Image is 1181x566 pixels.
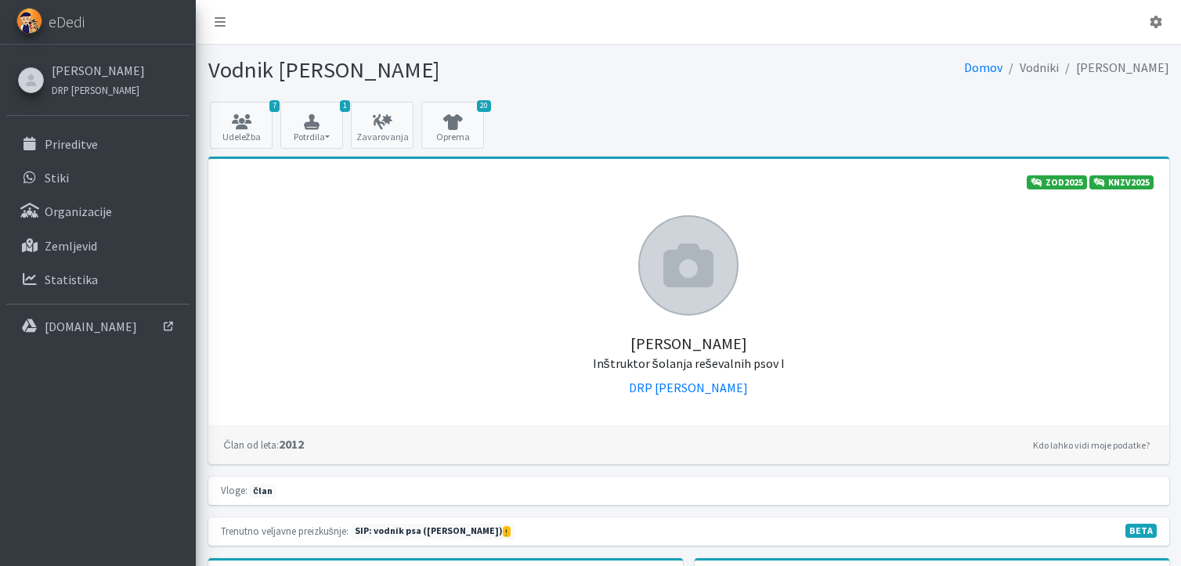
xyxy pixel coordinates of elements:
p: Zemljevid [45,238,97,254]
a: Kdo lahko vidi moje podatke? [1029,436,1154,455]
a: [PERSON_NAME] [52,61,145,80]
a: Statistika [6,264,190,295]
a: Stiki [6,162,190,193]
p: Stiki [45,170,69,186]
h1: Vodnik [PERSON_NAME] [208,56,683,84]
a: Domov [964,59,1002,75]
p: Prireditve [45,136,98,152]
li: [PERSON_NAME] [1059,56,1169,79]
span: 1 [340,100,350,112]
p: Organizacije [45,204,112,219]
p: Statistika [45,272,98,287]
span: Kmalu preteče [503,526,511,537]
p: [DOMAIN_NAME] [45,319,137,334]
small: Vloge: [221,484,247,496]
small: Trenutno veljavne preizkušnje: [221,525,349,537]
small: DRP [PERSON_NAME] [52,84,139,96]
a: [DOMAIN_NAME] [6,311,190,342]
strong: 2012 [224,436,304,452]
h5: [PERSON_NAME] [224,315,1154,372]
a: Zemljevid [6,230,190,261]
a: KNZV2025 [1089,175,1154,189]
a: Prireditve [6,128,190,160]
img: eDedi [16,8,42,34]
li: Vodniki [1002,56,1059,79]
small: Član od leta: [224,438,279,451]
span: eDedi [49,10,85,34]
a: DRP [PERSON_NAME] [629,380,748,395]
a: Organizacije [6,196,190,227]
span: Naslednja preizkušnja: jesen 2025 [351,524,515,539]
a: DRP [PERSON_NAME] [52,80,145,99]
a: ZOD2025 [1027,175,1087,189]
a: 20 Oprema [421,102,484,149]
span: V fazi razvoja [1125,524,1157,538]
span: član [250,484,276,498]
small: Inštruktor šolanja reševalnih psov I [593,355,785,371]
button: 1 Potrdila [280,102,343,149]
a: Zavarovanja [351,102,414,149]
a: 7 Udeležba [210,102,273,149]
span: 20 [477,100,491,112]
span: 7 [269,100,280,112]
